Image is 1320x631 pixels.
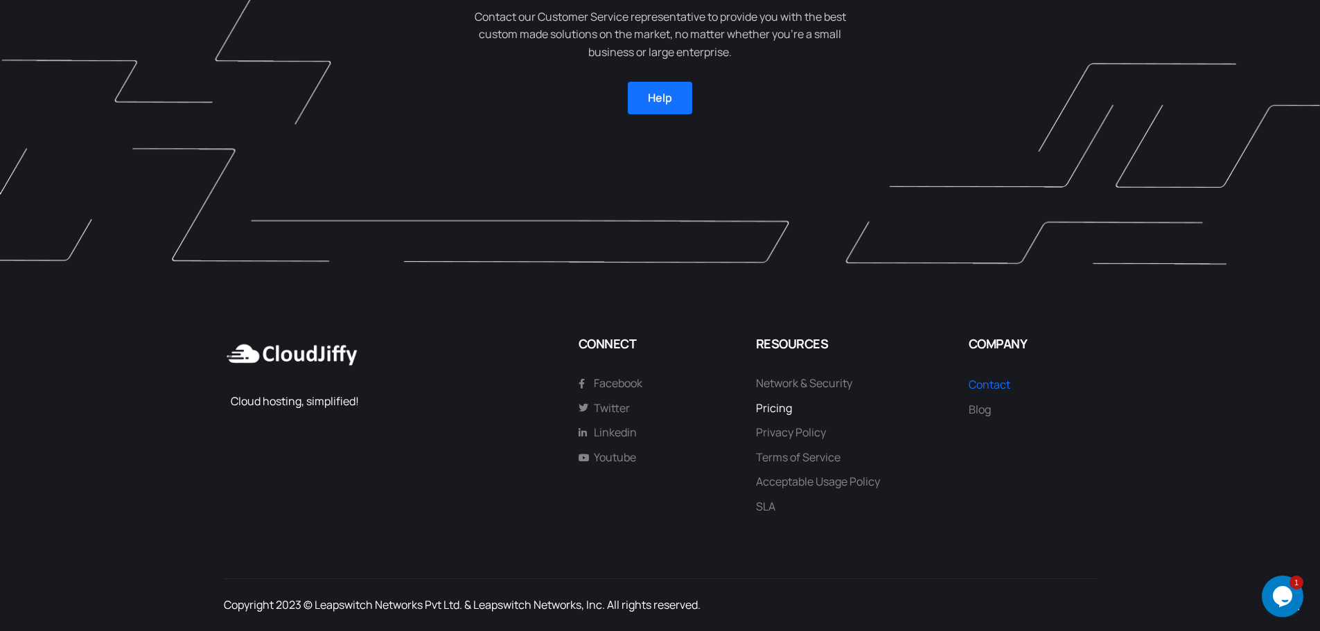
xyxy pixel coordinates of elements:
[579,449,701,467] a: Youtube
[590,375,642,393] span: Facebook
[756,375,944,393] a: Network & Security
[756,473,944,491] a: Acceptable Usage Policy
[590,424,637,442] span: Linkedin
[628,82,692,114] button: Help
[470,8,851,62] div: Contact our Customer Service representative to provide you with the best custom made solutions on...
[756,498,775,516] span: SLA
[756,336,955,352] h4: RESOURCES
[756,424,826,442] span: Privacy Policy
[579,375,701,393] a: Facebook
[1262,576,1306,617] iframe: chat widget
[590,449,636,467] span: Youtube
[969,402,991,417] a: Blog
[756,375,852,393] span: Network & Security
[231,393,565,411] div: Cloud hosting, simplified!
[756,449,841,467] span: Terms of Service
[756,424,944,442] a: Privacy Policy
[756,473,880,491] span: Acceptable Usage Policy
[969,336,1097,352] h4: COMPANY
[590,400,630,418] span: Twitter
[969,377,1010,392] a: Contact
[756,400,944,418] a: Pricing
[579,400,701,418] a: Twitter
[756,498,944,516] a: SLA
[224,596,1097,614] p: Copyright 2023 © Leapswitch Networks Pvt Ltd. & Leapswitch Networks, Inc. All rights reserved.
[579,424,701,442] a: Linkedin
[628,90,692,105] a: Help
[579,336,742,352] h4: CONNECT
[756,400,792,418] span: Pricing
[756,449,944,467] a: Terms of Service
